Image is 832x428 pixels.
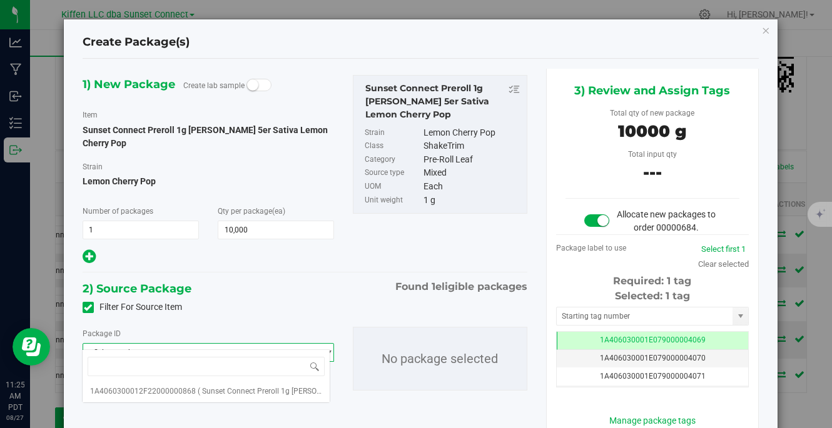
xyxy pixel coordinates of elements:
[83,172,334,191] span: Lemon Cherry Pop
[574,81,730,100] span: 3) Review and Assign Tags
[183,76,245,95] label: Create lab sample
[365,126,421,140] label: Strain
[83,34,190,51] h4: Create Package(s)
[365,194,421,207] label: Unit weight
[432,281,435,292] span: 1
[600,336,706,344] span: 1A406030001E079000004069
[424,139,520,153] div: ShakeTrim
[424,126,520,140] div: Lemon Cherry Pop
[218,221,333,239] input: 10,000
[610,109,694,117] span: Total qty of new package
[609,416,696,426] a: Manage package tags
[83,109,98,121] label: Item
[83,344,318,361] span: Select package
[365,180,421,194] label: UOM
[557,307,733,325] input: Starting tag number
[272,207,285,216] span: (ea)
[424,180,520,194] div: Each
[600,354,706,362] span: 1A406030001E079000004070
[698,259,749,269] a: Clear selected
[615,290,690,302] span: Selected: 1 tag
[365,82,520,121] div: Sunset Connect Preroll 1g Fulton 5er Sativa Lemon Cherry Pop
[701,244,746,254] a: Select first 1
[353,327,527,390] p: No package selected
[83,75,175,94] span: 1) New Package
[83,221,198,239] input: 1
[618,121,686,141] span: 10000 g
[365,153,421,167] label: Category
[600,372,706,381] span: 1A406030001E079000004071
[83,161,103,172] label: Strain
[83,254,96,264] span: Add new output
[83,279,191,298] span: 2) Source Package
[424,194,520,207] div: 1 g
[424,166,520,180] div: Mixed
[643,162,662,182] span: ---
[613,275,691,287] span: Required: 1 tag
[218,207,285,216] span: Qty per package
[83,329,121,338] span: Package ID
[365,139,421,153] label: Class
[318,344,333,361] span: select
[365,166,421,180] label: Source type
[556,244,626,252] span: Package label to use
[83,125,328,148] span: Sunset Connect Preroll 1g [PERSON_NAME] 5er Sativa Lemon Cherry Pop
[83,301,182,314] label: Filter For Source Item
[13,328,50,366] iframe: Resource center
[617,209,716,232] span: Allocate new packages to order 00000684.
[733,307,748,325] span: select
[628,150,677,159] span: Total input qty
[395,279,527,294] span: Found eligible packages
[83,207,153,216] span: Number of packages
[424,153,520,167] div: Pre-Roll Leaf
